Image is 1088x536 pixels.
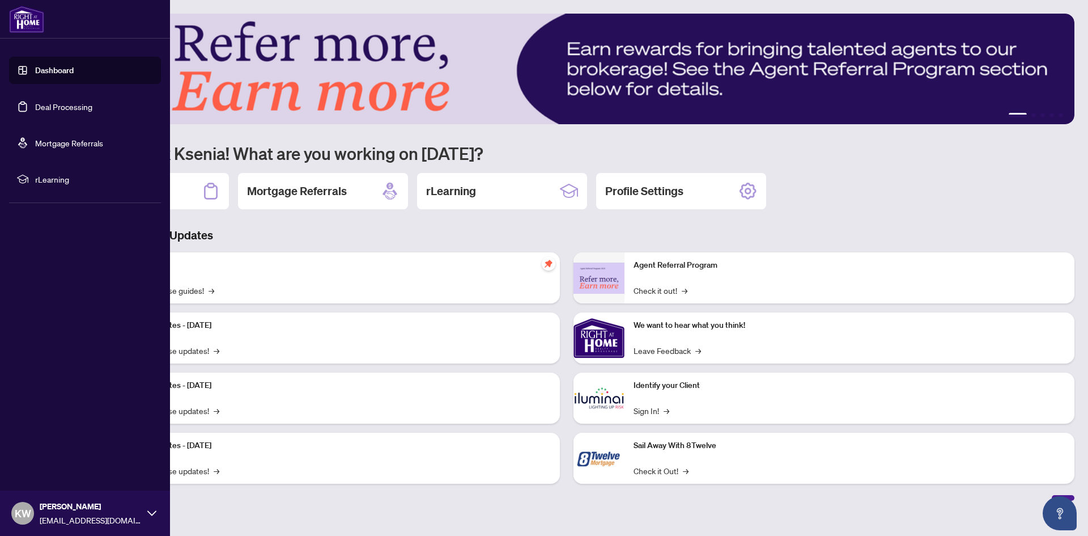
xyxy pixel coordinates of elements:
button: 2 [1031,113,1036,117]
span: → [209,284,214,297]
p: Platform Updates - [DATE] [119,440,551,452]
span: → [214,344,219,357]
a: Mortgage Referrals [35,138,103,148]
button: 4 [1049,113,1054,117]
a: Leave Feedback→ [634,344,701,357]
span: → [682,284,687,297]
span: rLearning [35,173,153,185]
p: Identify your Client [634,379,1065,392]
h2: Mortgage Referrals [247,183,347,199]
img: Agent Referral Program [573,263,624,294]
span: → [683,465,688,477]
img: Identify your Client [573,373,624,424]
p: Platform Updates - [DATE] [119,319,551,332]
span: [EMAIL_ADDRESS][DOMAIN_NAME] [40,514,142,526]
img: We want to hear what you think! [573,313,624,364]
a: Check it out!→ [634,284,687,297]
p: We want to hear what you think! [634,319,1065,332]
p: Self-Help [119,259,551,272]
a: Deal Processing [35,102,92,112]
button: Open asap [1043,496,1077,530]
h2: Profile Settings [605,183,683,199]
span: KW [15,505,31,521]
a: Sign In!→ [634,404,669,417]
button: 5 [1059,113,1063,117]
h1: Welcome back Ksenia! What are you working on [DATE]? [59,142,1074,164]
button: 1 [1009,113,1027,117]
img: Slide 0 [59,14,1074,124]
a: Dashboard [35,65,74,75]
span: → [214,404,219,417]
span: pushpin [542,257,555,271]
button: 3 [1040,113,1045,117]
span: → [664,404,669,417]
img: logo [9,6,44,33]
img: Sail Away With 8Twelve [573,433,624,484]
p: Sail Away With 8Twelve [634,440,1065,452]
span: → [695,344,701,357]
h3: Brokerage & Industry Updates [59,227,1074,243]
a: Check it Out!→ [634,465,688,477]
span: → [214,465,219,477]
p: Platform Updates - [DATE] [119,379,551,392]
span: [PERSON_NAME] [40,500,142,513]
p: Agent Referral Program [634,259,1065,272]
h2: rLearning [426,183,476,199]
